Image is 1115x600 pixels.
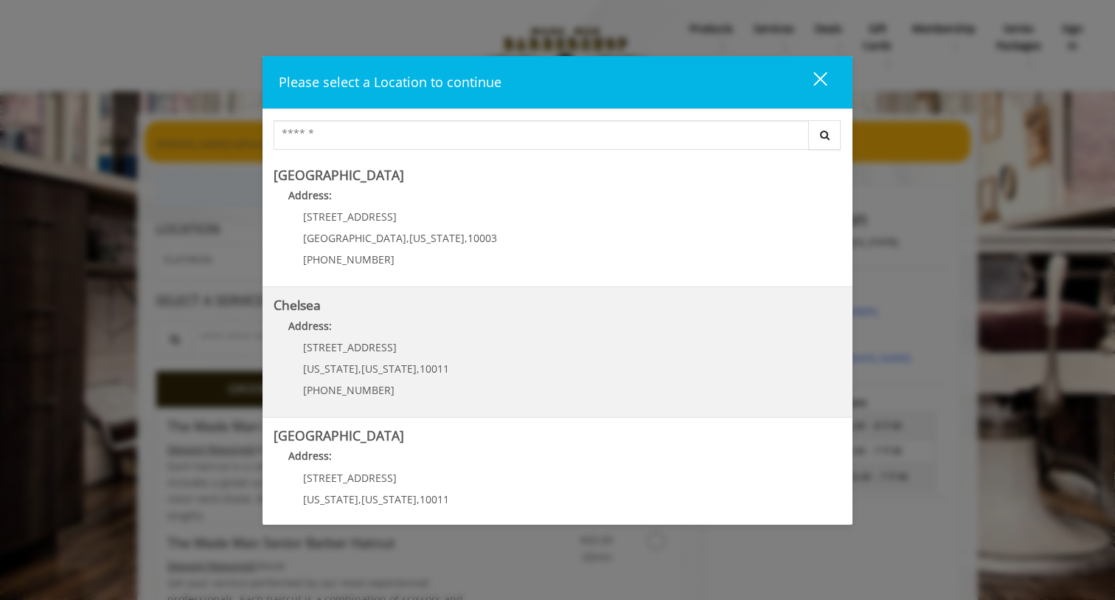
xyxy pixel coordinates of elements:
b: Address: [288,188,332,202]
div: close dialog [796,71,826,93]
i: Search button [816,130,833,140]
span: [STREET_ADDRESS] [303,340,397,354]
span: , [417,492,420,506]
span: , [358,492,361,506]
div: Center Select [274,120,841,157]
b: Chelsea [274,296,321,314]
span: [PHONE_NUMBER] [303,383,395,397]
b: [GEOGRAPHIC_DATA] [274,166,404,184]
span: , [406,231,409,245]
span: [GEOGRAPHIC_DATA] [303,231,406,245]
span: [PHONE_NUMBER] [303,252,395,266]
span: [US_STATE] [361,492,417,506]
span: , [417,362,420,376]
span: [US_STATE] [303,362,358,376]
b: Address: [288,319,332,333]
span: [US_STATE] [361,362,417,376]
span: [US_STATE] [409,231,465,245]
span: , [358,362,361,376]
button: close dialog [786,67,836,97]
span: [US_STATE] [303,492,358,506]
span: [PHONE_NUMBER] [303,514,395,528]
span: 10011 [420,492,449,506]
span: [STREET_ADDRESS] [303,210,397,224]
b: [GEOGRAPHIC_DATA] [274,427,404,444]
span: Please select a Location to continue [279,73,501,91]
b: Address: [288,449,332,463]
span: 10003 [468,231,497,245]
span: [STREET_ADDRESS] [303,471,397,485]
span: 10011 [420,362,449,376]
span: , [465,231,468,245]
input: Search Center [274,120,809,150]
